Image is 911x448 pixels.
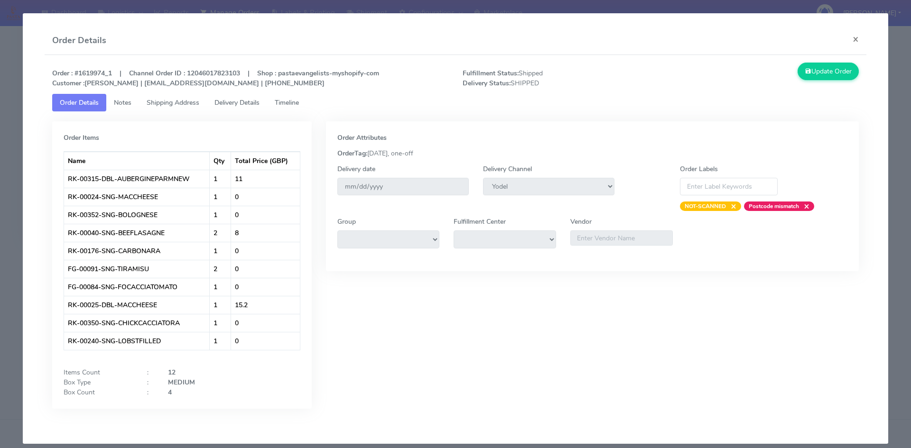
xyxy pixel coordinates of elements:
span: Delivery Details [214,98,260,107]
span: Shipped SHIPPED [455,68,661,88]
td: RK-00025-DBL-MACCHEESE [64,296,210,314]
td: 0 [231,206,299,224]
label: Delivery Channel [483,164,532,174]
ul: Tabs [52,94,859,111]
strong: Postcode mismatch [749,202,799,210]
td: RK-00352-SNG-BOLOGNESE [64,206,210,224]
div: Box Type [56,377,140,387]
td: RK-00040-SNG-BEEFLASAGNE [64,224,210,242]
th: Qty [210,152,231,170]
td: 0 [231,260,299,278]
td: 1 [210,206,231,224]
td: 0 [231,314,299,332]
input: Enter Label Keywords [680,178,778,195]
strong: OrderTag: [337,149,367,158]
label: Order Labels [680,164,718,174]
span: × [726,201,736,211]
strong: 12 [168,368,176,377]
h4: Order Details [52,34,106,47]
div: Items Count [56,367,140,377]
div: Box Count [56,387,140,397]
td: FG-00091-SNG-TIRAMISU [64,260,210,278]
div: : [140,387,161,397]
div: : [140,377,161,387]
label: Vendor [570,217,592,227]
strong: Order Items [64,133,99,142]
span: × [799,201,809,211]
strong: Order : #1619974_1 | Channel Order ID : 12046017823103 | Shop : pastaevangelists-myshopify-com [P... [52,69,379,88]
strong: Order Attributes [337,133,387,142]
strong: Fulfillment Status: [463,69,519,78]
td: 1 [210,332,231,350]
td: 2 [210,224,231,242]
span: Order Details [60,98,99,107]
label: Group [337,217,356,227]
strong: Customer : [52,79,84,88]
td: RK-00024-SNG-MACCHEESE [64,188,210,206]
th: Total Price (GBP) [231,152,299,170]
div: [DATE], one-off [330,148,855,158]
td: 1 [210,296,231,314]
strong: 4 [168,388,172,397]
td: FG-00084-SNG-FOCACCIATOMATO [64,278,210,296]
td: 0 [231,332,299,350]
td: 1 [210,170,231,188]
td: RK-00350-SNG-CHICKCACCIATORA [64,314,210,332]
td: 15.2 [231,296,299,314]
td: 0 [231,278,299,296]
span: Notes [114,98,131,107]
label: Delivery date [337,164,375,174]
span: Timeline [275,98,299,107]
td: 1 [210,278,231,296]
label: Fulfillment Center [454,217,506,227]
td: 0 [231,242,299,260]
td: 1 [210,242,231,260]
input: Enter Vendor Name [570,230,673,246]
td: 11 [231,170,299,188]
td: 1 [210,188,231,206]
td: RK-00315-DBL-AUBERGINEPARMNEW [64,170,210,188]
strong: Delivery Status: [463,79,511,88]
strong: MEDIUM [168,378,195,387]
td: 1 [210,314,231,332]
td: 0 [231,188,299,206]
th: Name [64,152,210,170]
span: Shipping Address [147,98,199,107]
div: : [140,367,161,377]
td: RK-00176-SNG-CARBONARA [64,242,210,260]
td: 2 [210,260,231,278]
td: RK-00240-SNG-LOBSTFILLED [64,332,210,350]
strong: NOT-SCANNED [685,202,726,210]
button: Update Order [798,63,859,80]
button: Close [845,27,866,52]
td: 8 [231,224,299,242]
